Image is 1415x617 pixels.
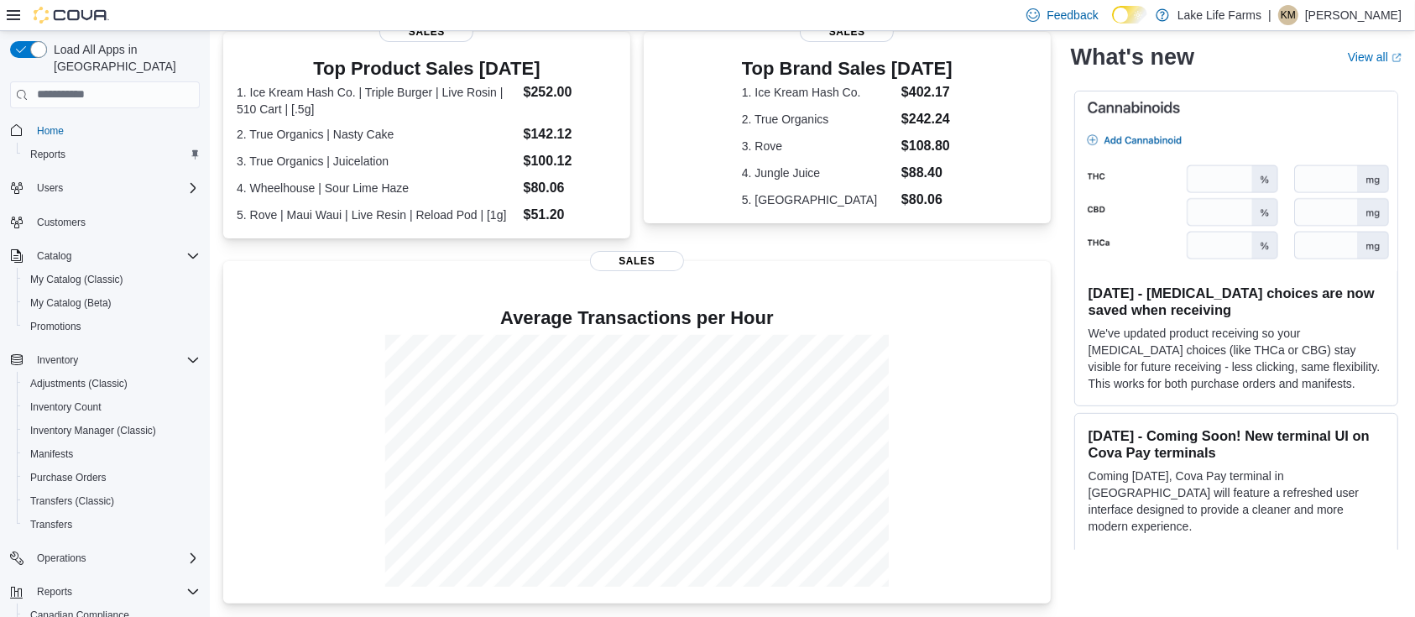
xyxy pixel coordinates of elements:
span: Inventory Count [23,397,200,417]
span: Load All Apps in [GEOGRAPHIC_DATA] [47,41,200,75]
dt: 2. True Organics | Nasty Cake [237,126,517,143]
a: Inventory Count [23,397,108,417]
h3: Top Brand Sales [DATE] [742,59,953,79]
h3: Top Product Sales [DATE] [237,59,617,79]
span: Home [30,120,200,141]
a: Transfers (Classic) [23,491,121,511]
button: Users [30,178,70,198]
span: Reports [30,148,65,161]
span: Purchase Orders [23,468,200,488]
a: Purchase Orders [23,468,113,488]
button: Promotions [17,315,206,338]
dd: $100.12 [524,151,617,171]
span: Inventory Manager (Classic) [23,421,200,441]
span: Feedback [1047,7,1098,24]
dd: $88.40 [901,163,953,183]
span: Customers [30,212,200,233]
dd: $252.00 [524,82,617,102]
span: Inventory Count [30,400,102,414]
span: My Catalog (Beta) [30,296,112,310]
dd: $142.12 [524,124,617,144]
a: Inventory Manager (Classic) [23,421,163,441]
dd: $80.06 [524,178,617,198]
a: View allExternal link [1348,50,1402,64]
button: Customers [3,210,206,234]
a: Customers [30,212,92,233]
input: Dark Mode [1112,6,1147,24]
svg: External link [1392,53,1402,63]
h4: Average Transactions per Hour [237,308,1037,328]
span: Sales [800,22,894,42]
a: Reports [23,144,72,165]
button: Adjustments (Classic) [17,372,206,395]
span: Inventory [30,350,200,370]
dt: 3. True Organics | Juicelation [237,153,517,170]
a: My Catalog (Beta) [23,293,118,313]
img: Cova [34,7,109,24]
a: Promotions [23,316,88,337]
h3: [DATE] - [MEDICAL_DATA] choices are now saved when receiving [1089,285,1384,318]
dt: 1. Ice Kream Hash Co. [742,84,895,101]
a: Manifests [23,444,80,464]
span: Dark Mode [1112,24,1113,24]
span: Transfers [30,518,72,531]
span: Sales [379,22,473,42]
button: Reports [3,580,206,604]
p: We've updated product receiving so your [MEDICAL_DATA] choices (like THCa or CBG) stay visible fo... [1089,325,1384,392]
button: Inventory Manager (Classic) [17,419,206,442]
p: Coming [DATE], Cova Pay terminal in [GEOGRAPHIC_DATA] will feature a refreshed user interface des... [1089,468,1384,535]
span: Reports [37,585,72,599]
span: Operations [30,548,200,568]
button: Purchase Orders [17,466,206,489]
span: Inventory [37,353,78,367]
button: Users [3,176,206,200]
a: Adjustments (Classic) [23,374,134,394]
span: Transfers (Classic) [30,494,114,508]
h2: What's new [1071,44,1194,71]
button: Reports [17,143,206,166]
span: Manifests [30,447,73,461]
button: Inventory Count [17,395,206,419]
button: Transfers (Classic) [17,489,206,513]
dd: $402.17 [901,82,953,102]
a: My Catalog (Classic) [23,269,130,290]
h3: [DATE] - Coming Soon! New terminal UI on Cova Pay terminals [1089,427,1384,461]
span: Manifests [23,444,200,464]
span: Transfers [23,515,200,535]
span: Inventory Manager (Classic) [30,424,156,437]
span: Adjustments (Classic) [30,377,128,390]
button: Operations [3,546,206,570]
dt: 2. True Organics [742,111,895,128]
dd: $51.20 [524,205,617,225]
dt: 5. [GEOGRAPHIC_DATA] [742,191,895,208]
button: Catalog [3,244,206,268]
span: KM [1281,5,1296,25]
dd: $242.24 [901,109,953,129]
span: Reports [23,144,200,165]
span: Home [37,124,64,138]
span: Purchase Orders [30,471,107,484]
button: Inventory [30,350,85,370]
span: Transfers (Classic) [23,491,200,511]
p: [PERSON_NAME] [1305,5,1402,25]
p: | [1268,5,1271,25]
span: Customers [37,216,86,229]
dt: 5. Rove | Maui Waui | Live Resin | Reload Pod | [1g] [237,207,517,223]
span: Adjustments (Classic) [23,374,200,394]
span: Reports [30,582,200,602]
button: Inventory [3,348,206,372]
span: Promotions [23,316,200,337]
span: Catalog [30,246,200,266]
button: Transfers [17,513,206,536]
button: Reports [30,582,79,602]
p: Lake Life Farms [1177,5,1261,25]
button: Operations [30,548,93,568]
a: Transfers [23,515,79,535]
span: Catalog [37,249,71,263]
span: My Catalog (Beta) [23,293,200,313]
span: Users [37,181,63,195]
dd: $80.06 [901,190,953,210]
span: Sales [590,251,684,271]
div: Kevin Morris Jr [1278,5,1298,25]
dt: 3. Rove [742,138,895,154]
